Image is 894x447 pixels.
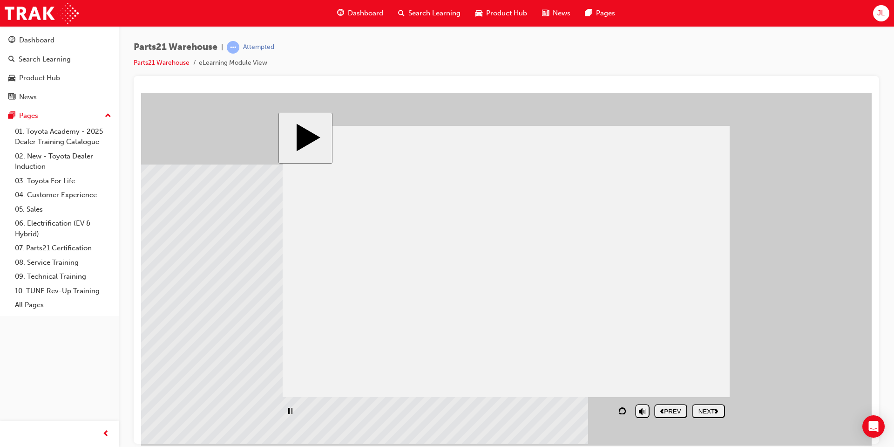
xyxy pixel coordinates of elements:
[468,4,535,23] a: car-iconProduct Hub
[5,3,79,24] img: Trak
[8,112,15,120] span: pages-icon
[11,298,115,312] a: All Pages
[4,107,115,124] button: Pages
[8,55,15,64] span: search-icon
[134,59,190,67] a: Parts21 Warehouse
[11,174,115,188] a: 03. Toyota For Life
[19,35,54,46] div: Dashboard
[19,73,60,83] div: Product Hub
[134,42,217,53] span: Parts21 Warehouse
[4,89,115,106] a: News
[11,188,115,202] a: 04. Customer Experience
[391,4,468,23] a: search-iconSearch Learning
[398,7,405,19] span: search-icon
[578,4,623,23] a: pages-iconPages
[243,43,274,52] div: Attempted
[19,92,37,103] div: News
[535,4,578,23] a: news-iconNews
[19,54,71,65] div: Search Learning
[11,124,115,149] a: 01. Toyota Academy - 2025 Dealer Training Catalogue
[348,8,383,19] span: Dashboard
[137,20,191,71] button: Start
[862,415,885,438] div: Open Intercom Messenger
[877,8,885,19] span: JL
[227,41,239,54] span: learningRecordVerb_ATTEMPT-icon
[19,110,38,121] div: Pages
[486,8,527,19] span: Product Hub
[11,255,115,270] a: 08. Service Training
[11,202,115,217] a: 05. Sales
[475,7,482,19] span: car-icon
[11,149,115,174] a: 02. New - Toyota Dealer Induction
[408,8,461,19] span: Search Learning
[102,428,109,440] span: prev-icon
[553,8,570,19] span: News
[8,36,15,45] span: guage-icon
[596,8,615,19] span: Pages
[8,74,15,83] span: car-icon
[11,241,115,255] a: 07. Parts21 Certification
[11,284,115,298] a: 10. TUNE Rev-Up Training
[4,51,115,68] a: Search Learning
[542,7,549,19] span: news-icon
[330,4,391,23] a: guage-iconDashboard
[8,93,15,102] span: news-icon
[873,5,889,21] button: JL
[11,216,115,241] a: 06. Electrification (EV & Hybrid)
[137,20,594,333] div: Parts21Warehouse Start Course
[4,32,115,49] a: Dashboard
[11,269,115,284] a: 09. Technical Training
[221,42,223,53] span: |
[105,110,111,122] span: up-icon
[199,58,267,69] li: eLearning Module View
[337,7,344,19] span: guage-icon
[4,30,115,107] button: DashboardSearch LearningProduct HubNews
[585,7,592,19] span: pages-icon
[4,69,115,87] a: Product Hub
